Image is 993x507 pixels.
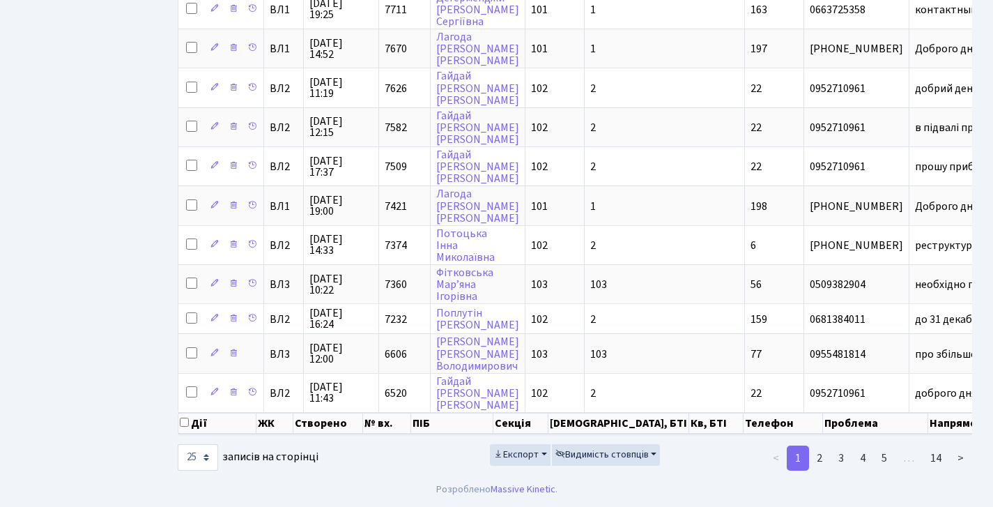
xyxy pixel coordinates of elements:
span: ВЛ2 [270,314,298,325]
span: 103 [590,277,607,292]
span: 159 [750,312,767,327]
span: 101 [531,41,548,56]
span: 102 [531,386,548,401]
span: 103 [531,277,548,292]
span: 102 [531,120,548,135]
th: Кв, БТІ [689,413,744,434]
span: 6 [750,238,756,253]
span: 2 [590,120,596,135]
span: 6606 [385,347,407,362]
span: 7509 [385,159,407,174]
span: 2 [590,159,596,174]
th: ПІБ [411,413,493,434]
span: 56 [750,277,762,292]
span: 6520 [385,386,407,401]
span: [DATE] 14:52 [309,38,373,60]
a: > [949,446,972,471]
span: 1 [590,41,596,56]
span: 197 [750,41,767,56]
a: Гайдай[PERSON_NAME][PERSON_NAME] [436,147,519,186]
span: ВЛ1 [270,43,298,54]
th: Дії [178,413,256,434]
span: 2 [590,238,596,253]
a: 3 [830,446,852,471]
a: [PERSON_NAME][PERSON_NAME]Володимирович [436,335,519,374]
span: 103 [531,347,548,362]
span: 0952710961 [810,161,903,172]
a: 14 [922,446,950,471]
a: Поплутін[PERSON_NAME] [436,305,519,333]
span: 198 [750,199,767,214]
span: [DATE] 11:43 [309,381,373,404]
a: Гайдай[PERSON_NAME][PERSON_NAME] [436,374,519,413]
span: [DATE] 19:00 [309,195,373,217]
span: 103 [590,347,607,362]
span: [DATE] 14:33 [309,234,373,256]
span: 7670 [385,41,407,56]
span: ВЛ3 [270,279,298,290]
span: 22 [750,120,762,135]
th: Телефон [744,413,823,434]
th: Створено [293,413,363,434]
span: 1 [590,199,596,214]
div: Розроблено . [436,482,557,497]
span: 0952710961 [810,388,903,399]
span: 7582 [385,120,407,135]
span: 22 [750,386,762,401]
span: 7360 [385,277,407,292]
span: [PHONE_NUMBER] [810,240,903,251]
span: 1 [590,2,596,17]
span: 101 [531,2,548,17]
a: 1 [787,446,809,471]
span: 22 [750,81,762,96]
span: Видимість стовпців [555,448,649,462]
span: [PHONE_NUMBER] [810,43,903,54]
th: № вх. [363,413,411,434]
span: ВЛ2 [270,388,298,399]
span: 163 [750,2,767,17]
label: записів на сторінці [178,444,318,471]
th: Секція [493,413,548,434]
a: 2 [808,446,831,471]
a: ПотоцькаІннаМиколаївна [436,226,495,265]
span: [DATE] 10:22 [309,273,373,296]
span: ВЛ3 [270,349,298,360]
span: 2 [590,386,596,401]
span: 102 [531,238,548,253]
button: Експорт [490,444,551,466]
th: Проблема [823,413,928,434]
span: 102 [531,81,548,96]
a: 4 [852,446,874,471]
span: 7626 [385,81,407,96]
span: 7711 [385,2,407,17]
span: 0663725358 [810,4,903,15]
th: [DEMOGRAPHIC_DATA], БТІ [548,413,689,434]
span: ВЛ2 [270,83,298,94]
th: ЖК [256,413,293,434]
a: Massive Kinetic [491,482,555,497]
a: ФітковськаМар’янаІгорівна [436,265,493,304]
span: [PHONE_NUMBER] [810,201,903,212]
span: [DATE] 12:15 [309,116,373,138]
span: ВЛ2 [270,240,298,251]
span: 2 [590,81,596,96]
span: 0681384011 [810,314,903,325]
span: 0509382904 [810,279,903,290]
a: Гайдай[PERSON_NAME][PERSON_NAME] [436,108,519,147]
span: [DATE] 12:00 [309,342,373,365]
a: 5 [873,446,895,471]
span: 7374 [385,238,407,253]
button: Видимість стовпців [552,444,661,466]
span: [DATE] 11:19 [309,77,373,99]
span: 102 [531,312,548,327]
span: Експорт [493,448,539,462]
span: [DATE] 17:37 [309,156,373,178]
a: Лагода[PERSON_NAME][PERSON_NAME] [436,187,519,226]
span: 0952710961 [810,83,903,94]
span: 2 [590,312,596,327]
a: Лагода[PERSON_NAME][PERSON_NAME] [436,29,519,68]
span: ВЛ2 [270,161,298,172]
span: 22 [750,159,762,174]
span: 77 [750,347,762,362]
span: ВЛ1 [270,201,298,212]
